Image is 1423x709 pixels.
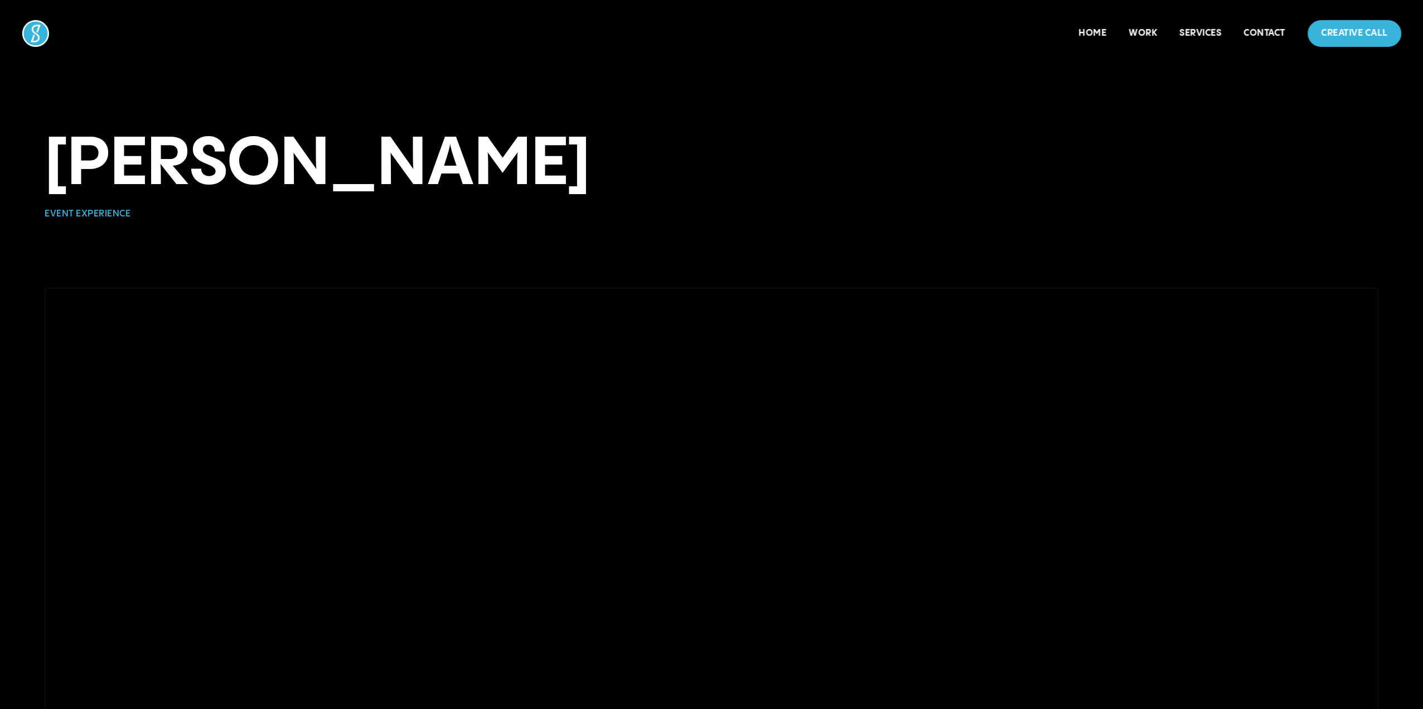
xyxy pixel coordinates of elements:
[45,134,1042,196] h1: [PERSON_NAME]
[1321,27,1387,40] p: Creative Call
[22,20,49,47] img: Socialure Logo
[1129,28,1157,38] a: Work
[1078,28,1106,38] a: Home
[1243,28,1285,38] a: Contact
[45,208,130,221] p: Event Experience
[1179,28,1221,38] a: Services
